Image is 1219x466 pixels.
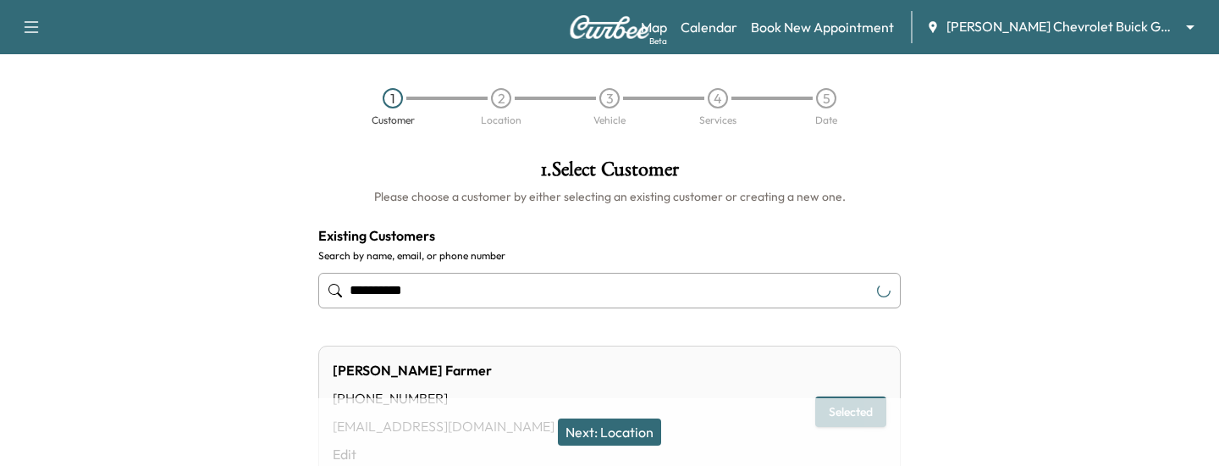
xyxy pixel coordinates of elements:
[318,249,901,263] label: Search by name, email, or phone number
[318,159,901,188] h1: 1 . Select Customer
[569,15,650,39] img: Curbee Logo
[751,17,894,37] a: Book New Appointment
[816,88,836,108] div: 5
[681,17,737,37] a: Calendar
[372,115,415,125] div: Customer
[491,88,511,108] div: 2
[318,225,901,246] h4: Existing Customers
[333,388,554,408] div: [PHONE_NUMBER]
[333,360,554,380] div: [PERSON_NAME] Farmer
[649,35,667,47] div: Beta
[815,115,837,125] div: Date
[481,115,521,125] div: Location
[641,17,667,37] a: MapBeta
[558,419,661,446] button: Next: Location
[708,88,728,108] div: 4
[383,88,403,108] div: 1
[815,397,886,428] button: Selected
[699,115,736,125] div: Services
[599,88,620,108] div: 3
[946,17,1178,36] span: [PERSON_NAME] Chevrolet Buick GMC
[593,115,626,125] div: Vehicle
[318,188,901,205] h6: Please choose a customer by either selecting an existing customer or creating a new one.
